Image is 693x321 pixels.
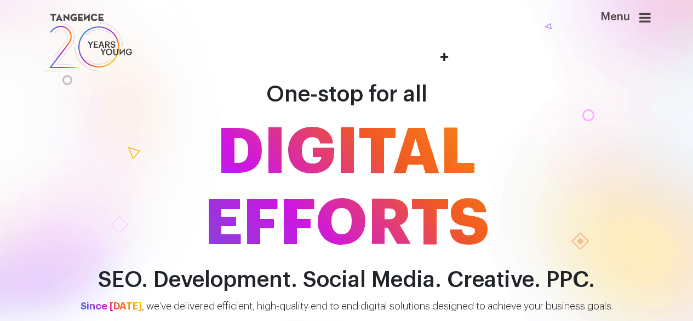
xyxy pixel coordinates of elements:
span: One-stop for all [266,83,427,105]
span: Since [DATE] [81,301,142,311]
h2: SEO. Development. Social Media. Creative. PPC. [35,268,659,292]
span: DIGITAL EFFORTS [35,117,659,260]
img: logo SVG [43,11,134,74]
p: , we’ve delivered efficient, high-quality end to end digital solutions designed to achieve your b... [54,299,639,314]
